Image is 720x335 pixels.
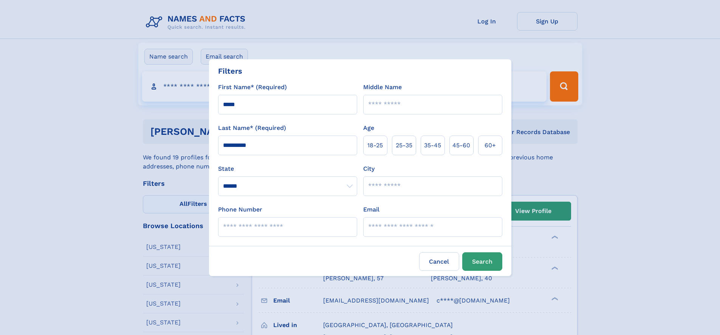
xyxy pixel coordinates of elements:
span: 45‑60 [452,141,470,150]
label: Cancel [419,252,459,271]
label: Age [363,124,374,133]
label: State [218,164,357,173]
span: 25‑35 [396,141,412,150]
label: Middle Name [363,83,402,92]
span: 35‑45 [424,141,441,150]
label: First Name* (Required) [218,83,287,92]
span: 60+ [485,141,496,150]
label: Phone Number [218,205,262,214]
label: Email [363,205,379,214]
span: 18‑25 [367,141,383,150]
div: Filters [218,65,242,77]
label: City [363,164,375,173]
button: Search [462,252,502,271]
label: Last Name* (Required) [218,124,286,133]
